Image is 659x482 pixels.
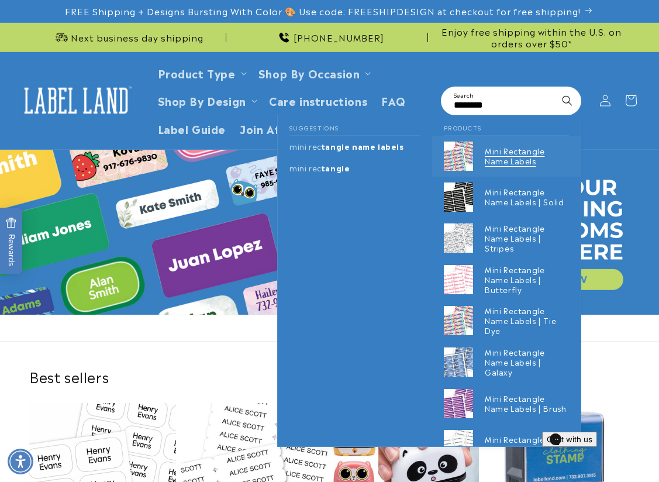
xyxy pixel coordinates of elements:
a: Label Land [13,78,139,123]
p: mini rectangle name labels [289,142,404,152]
a: Join Affiliate Program [233,115,374,142]
img: Mini Rectangle Name Labels | Stripes - Label Land [444,223,473,253]
p: Mini Rectangle Name Labels | Brush [485,394,569,414]
p: Mini Rectangle Name Labels | Butterfly [485,265,569,295]
img: Mini Rectangle Name Labels - Label Land [444,142,473,171]
summary: Product Type [151,59,251,87]
iframe: Gorgias live chat messenger [542,432,647,470]
p: mini rectangle [289,163,350,173]
img: Mini Rectangle Name Labels - Label Land [444,306,473,335]
mark: mini rec [289,140,322,152]
p: Mini Rectangle Name Labels | Stripes [485,223,569,253]
button: Search [554,88,580,113]
a: Label Guide [151,115,233,142]
img: Mini Rectangle Name Labels | Butterfly - Label Land [444,265,473,294]
span: Label Guide [158,122,226,135]
div: Announcement [29,23,226,51]
img: Mini Rectangle Name Labels | Brush - Label Land [444,389,473,418]
a: Product Type [158,65,236,81]
a: Mini Rectangle Name Labels [432,136,581,177]
span: Care instructions [269,94,367,107]
summary: Shop By Design [151,87,262,114]
a: mini rectangle name labels [278,136,432,157]
p: Mini Rectangle Name Labels [485,146,569,166]
span: [PHONE_NUMBER] [294,32,384,43]
span: Enjoy free shipping within the U.S. on orders over $50* [433,26,630,49]
div: Accessibility Menu [8,449,33,474]
img: Mini Rectangle Name Labels | Galaxy - Label Land [444,347,473,377]
p: Mini Rectangle Name Labels | Leaf [485,435,569,455]
h2: Suggestions [289,115,420,136]
a: Mini Rectangle Name Labels | Solid [432,177,581,218]
span: Rewards [6,218,17,266]
h2: Products [444,115,569,136]
span: FREE Shipping + Designs Bursting With Color 🎨 Use code: FREESHIPDESIGN at checkout for free shipp... [65,5,581,17]
p: Mini Rectangle Name Labels | Tie Dye [485,306,569,336]
p: Mini Rectangle Name Labels | Galaxy [485,347,569,377]
div: Announcement [433,23,630,51]
img: Mini Rectangle Name Labels | Solid - Label Land [444,183,473,212]
h2: Best sellers [29,367,630,385]
img: Label Land [18,82,134,119]
p: Mini Rectangle Name Labels | Solid [485,187,569,207]
mark: mini rec [289,162,322,173]
a: mini rectangle [278,157,432,179]
a: Mini Rectangle Name Labels | Stripes [432,218,581,259]
img: Mini Rectangle Name Labels | Leaf - Label Land [444,430,473,459]
span: Shop By Occasion [258,66,360,80]
div: Announcement [231,23,428,51]
a: Mini Rectangle Name Labels | Butterfly [432,259,581,301]
a: Care instructions [262,87,374,114]
a: Mini Rectangle Name Labels | Tie Dye [432,300,581,342]
a: Mini Rectangle Name Labels | Galaxy [432,342,581,383]
summary: Shop By Occasion [251,59,376,87]
span: Next business day shipping [71,32,203,43]
span: Join Affiliate Program [240,122,367,135]
a: FAQ [374,87,413,114]
a: Mini Rectangle Name Labels | Leaf [432,424,581,465]
span: tangle [322,162,350,173]
span: tangle name labels [322,140,404,152]
button: Clear search term [529,88,554,113]
span: FAQ [381,94,406,107]
a: Mini Rectangle Name Labels | Brush [432,383,581,424]
a: Shop By Design [158,92,246,108]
